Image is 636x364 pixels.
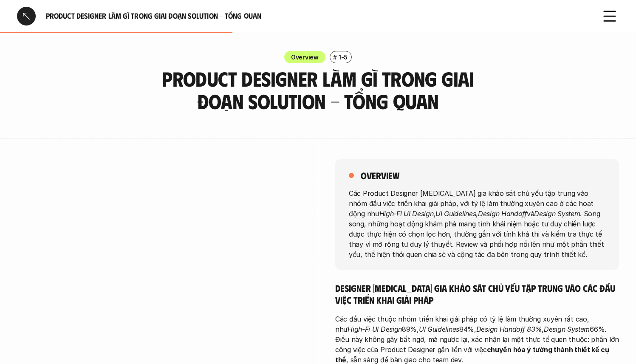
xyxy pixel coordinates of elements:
[339,53,348,62] p: 1-5
[138,68,499,113] h3: Product Designer làm gì trong giai đoạn Solution - Tổng quan
[476,325,542,333] em: Design Handoff 83%
[544,325,590,333] em: Design System
[46,11,590,21] h6: Product Designer làm gì trong giai đoạn Solution - Tổng quan
[333,54,337,60] h6: #
[349,188,605,259] p: Các Product Designer [MEDICAL_DATA] gia khảo sát chủ yếu tập trung vào nhóm đầu việc triển khai g...
[291,53,319,62] p: Overview
[361,169,399,181] h5: overview
[335,282,619,305] h5: Designer [MEDICAL_DATA] gia khảo sát chủ yếu tập trung vào các đầu việc triển khai giải pháp
[348,325,402,333] em: High-Fi UI Design
[435,209,476,217] em: UI Guidelines
[419,325,459,333] em: UI Guidelines
[478,209,527,217] em: Design Handoff
[379,209,434,217] em: High-Fi UI Design
[534,209,580,217] em: Design System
